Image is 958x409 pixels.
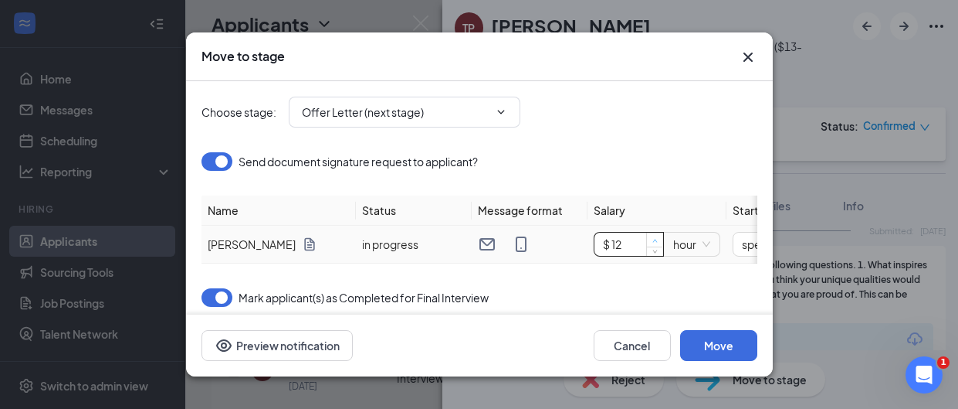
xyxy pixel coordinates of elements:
[302,237,317,252] svg: Document
[594,330,671,361] button: Cancel
[651,236,660,245] span: up
[201,48,285,65] h3: Move to stage
[651,247,660,257] span: down
[239,152,478,171] span: Send document signature request to applicant?
[512,235,530,254] svg: MobileSms
[906,356,943,394] iframe: Intercom live chat
[646,247,663,256] span: Decrease Value
[495,106,507,118] svg: ChevronDown
[208,236,296,253] span: [PERSON_NAME]
[680,330,757,361] button: Move
[587,196,726,226] th: Salary
[937,356,950,369] span: 1
[356,196,472,226] th: Status
[478,235,496,254] svg: Email
[739,48,757,66] svg: Cross
[472,196,587,226] th: Message format
[726,196,958,226] th: Start date
[646,233,663,247] span: Increase Value
[742,233,826,256] span: specific_date
[356,226,472,264] td: in progress
[201,196,356,226] th: Name
[673,233,710,256] span: hour
[201,330,353,361] button: Preview notificationEye
[239,288,489,307] span: Mark applicant(s) as Completed for Final Interview
[201,104,276,121] span: Choose stage :
[215,336,233,355] svg: Eye
[739,48,757,66] button: Close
